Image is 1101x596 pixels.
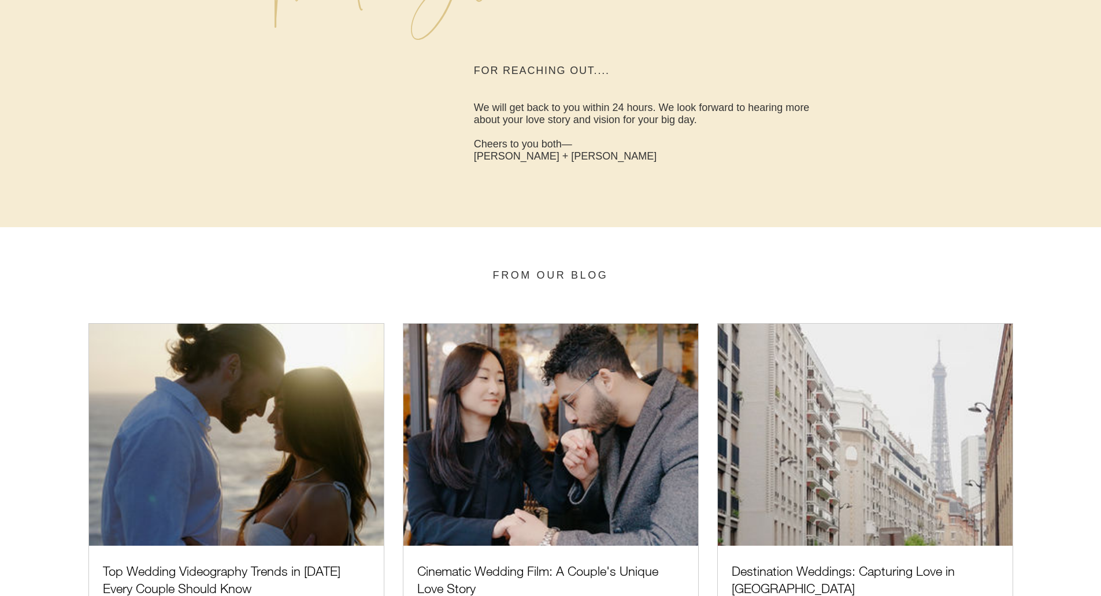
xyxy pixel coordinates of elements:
img: Destination Weddings: Capturing Love in Paris [718,324,1014,546]
img: Top Wedding Videography Trends in 2025 Every Couple Should Know [89,324,385,546]
img: Cinematic Wedding Film: A Couple's Unique Love Story [403,324,699,546]
span: FROM OUR BLOG [493,269,609,281]
span: Cheers to you both— [474,138,572,150]
span: [PERSON_NAME] + [PERSON_NAME] [474,150,657,162]
span: We will get back to you within 24 hours. We look forward to hearing more about your love story an... [474,102,810,125]
span: FOR REACHING OUT.... [474,65,610,76]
